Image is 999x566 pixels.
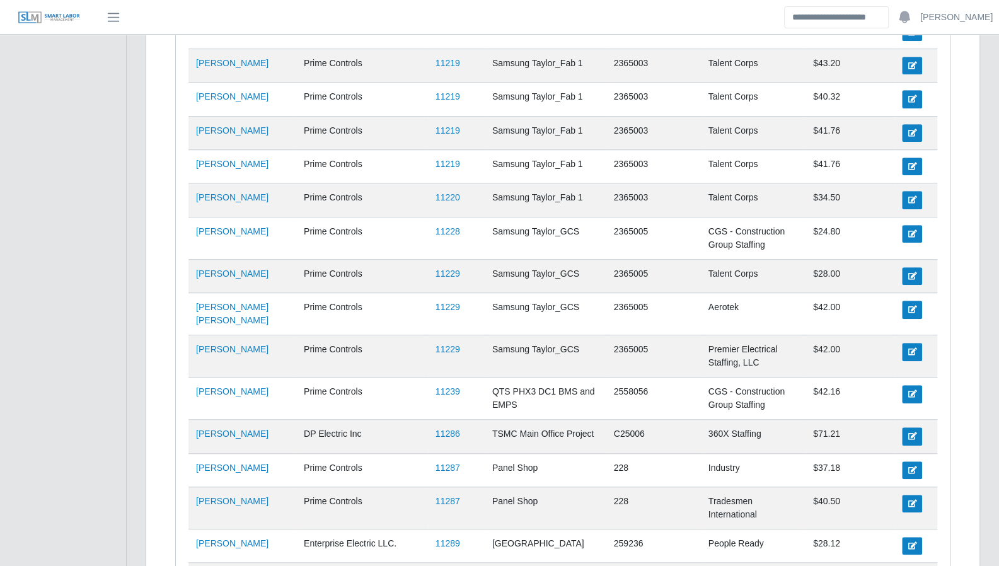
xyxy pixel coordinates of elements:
a: 11229 [436,269,460,279]
img: SLM Logo [18,11,81,25]
td: CGS - Construction Group Staffing [701,217,806,259]
td: 2365005 [606,259,701,292]
td: Prime Controls [296,259,428,292]
a: [PERSON_NAME] [PERSON_NAME] [196,302,269,325]
td: Tradesmen International [701,487,806,529]
td: Premier Electrical Staffing, LLC [701,335,806,378]
td: People Ready [701,529,806,562]
td: 2558056 [606,378,701,420]
td: [GEOGRAPHIC_DATA] [485,529,606,562]
td: 2365003 [606,150,701,183]
td: 2365003 [606,116,701,149]
td: Prime Controls [296,293,428,335]
a: 11228 [436,226,460,236]
td: Prime Controls [296,453,428,487]
a: [PERSON_NAME] [196,226,269,236]
a: 11220 [436,192,460,202]
a: [PERSON_NAME] [196,538,269,548]
td: Enterprise Electric LLC. [296,529,428,562]
td: Talent Corps [701,83,806,116]
a: 11289 [436,538,460,548]
a: [PERSON_NAME] [196,58,269,68]
td: Talent Corps [701,183,806,217]
td: $42.00 [806,335,894,378]
input: Search [784,6,889,28]
td: Panel Shop [485,453,606,487]
a: 11286 [436,429,460,439]
a: [PERSON_NAME] [196,386,269,396]
td: $41.76 [806,150,894,183]
td: Prime Controls [296,378,428,420]
td: 228 [606,453,701,487]
td: 2365005 [606,293,701,335]
td: Prime Controls [296,116,428,149]
td: Aerotek [701,293,806,335]
a: [PERSON_NAME] [196,463,269,473]
a: 11219 [436,91,460,101]
td: $42.16 [806,378,894,420]
td: Samsung Taylor_GCS [485,259,606,292]
a: [PERSON_NAME] [196,496,269,506]
td: Prime Controls [296,335,428,378]
td: Samsung Taylor_GCS [485,217,606,259]
td: TSMC Main Office Project [485,420,606,453]
td: 2365005 [606,217,701,259]
td: Talent Corps [701,49,806,82]
a: 11287 [436,463,460,473]
a: [PERSON_NAME] [196,344,269,354]
a: [PERSON_NAME] [196,269,269,279]
td: Samsung Taylor_Fab 1 [485,183,606,217]
a: 11229 [436,302,460,312]
a: 11219 [436,58,460,68]
td: Samsung Taylor_Fab 1 [485,116,606,149]
td: 360X Staffing [701,420,806,453]
a: [PERSON_NAME] [196,91,269,101]
a: 11239 [436,386,460,396]
td: Samsung Taylor_Fab 1 [485,83,606,116]
td: Talent Corps [701,116,806,149]
a: [PERSON_NAME] [196,192,269,202]
td: Samsung Taylor_Fab 1 [485,49,606,82]
a: [PERSON_NAME] [196,159,269,169]
td: Prime Controls [296,49,428,82]
td: $37.18 [806,453,894,487]
td: Samsung Taylor_GCS [485,293,606,335]
td: $28.12 [806,529,894,562]
td: 228 [606,487,701,529]
td: $34.50 [806,183,894,217]
td: $42.00 [806,293,894,335]
a: [PERSON_NAME] [196,429,269,439]
td: 2365003 [606,49,701,82]
a: [PERSON_NAME] [920,11,993,24]
td: Prime Controls [296,83,428,116]
td: $28.00 [806,259,894,292]
a: 11219 [436,159,460,169]
td: Samsung Taylor_GCS [485,335,606,378]
td: $41.76 [806,116,894,149]
td: $24.80 [806,217,894,259]
a: [PERSON_NAME] [196,125,269,136]
td: CGS - Construction Group Staffing [701,378,806,420]
td: Panel Shop [485,487,606,529]
a: 11229 [436,344,460,354]
td: 2365003 [606,83,701,116]
td: Talent Corps [701,150,806,183]
a: 11219 [436,125,460,136]
td: 259236 [606,529,701,562]
td: Prime Controls [296,183,428,217]
td: $40.50 [806,487,894,529]
td: C25006 [606,420,701,453]
td: Industry [701,453,806,487]
td: Prime Controls [296,487,428,529]
td: Prime Controls [296,150,428,183]
td: QTS PHX3 DC1 BMS and EMPS [485,378,606,420]
td: $43.20 [806,49,894,82]
td: Talent Corps [701,259,806,292]
td: $40.32 [806,83,894,116]
td: $71.21 [806,420,894,453]
a: 11287 [436,496,460,506]
td: 2365005 [606,335,701,378]
td: Samsung Taylor_Fab 1 [485,150,606,183]
td: DP Electric Inc [296,420,428,453]
td: Prime Controls [296,217,428,259]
